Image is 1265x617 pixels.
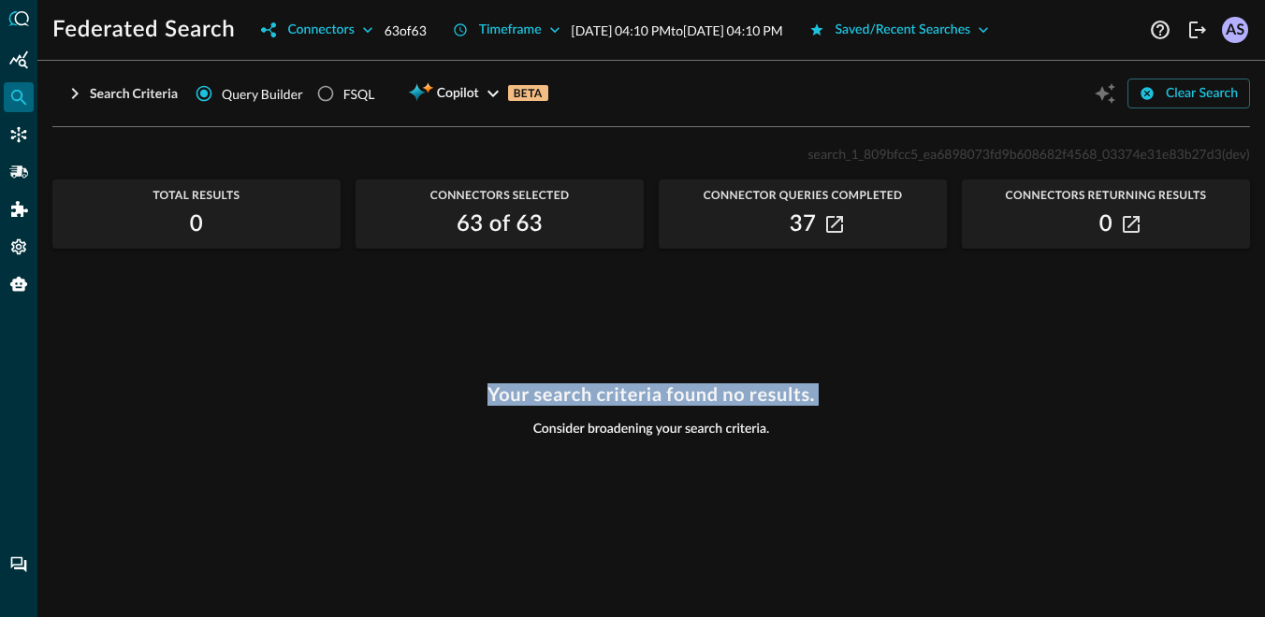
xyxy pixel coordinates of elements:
[52,15,235,45] h1: Federated Search
[385,21,427,40] p: 63 of 63
[1222,17,1248,43] div: AS
[1099,209,1112,239] h2: 0
[4,45,34,75] div: Summary Insights
[4,269,34,299] div: Query Agent
[807,146,1221,162] span: search_1_809bfcc5_ea6898073fd9b608682f4568_03374e31e83b27d3
[790,209,817,239] h2: 37
[572,21,783,40] p: [DATE] 04:10 PM to [DATE] 04:10 PM
[457,209,543,239] h2: 63 of 63
[798,15,1001,45] button: Saved/Recent Searches
[4,82,34,112] div: Federated Search
[659,189,947,202] span: Connector Queries Completed
[5,194,35,224] div: Addons
[1222,146,1250,162] span: (dev)
[4,120,34,150] div: Connectors
[4,232,34,262] div: Settings
[52,189,341,202] span: Total Results
[487,383,815,406] h3: Your search criteria found no results.
[52,79,189,108] button: Search Criteria
[222,84,303,104] span: Query Builder
[1127,79,1250,108] button: Clear Search
[343,84,375,104] div: FSQL
[1145,15,1175,45] button: Help
[250,15,384,45] button: Connectors
[533,421,770,438] span: Consider broadening your search criteria.
[437,82,479,106] span: Copilot
[1183,15,1213,45] button: Logout
[442,15,572,45] button: Timeframe
[190,209,203,239] h2: 0
[4,157,34,187] div: Pipelines
[356,189,644,202] span: Connectors Selected
[4,550,34,580] div: Chat
[508,85,548,101] p: BETA
[397,79,559,108] button: CopilotBETA
[962,189,1250,202] span: Connectors Returning Results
